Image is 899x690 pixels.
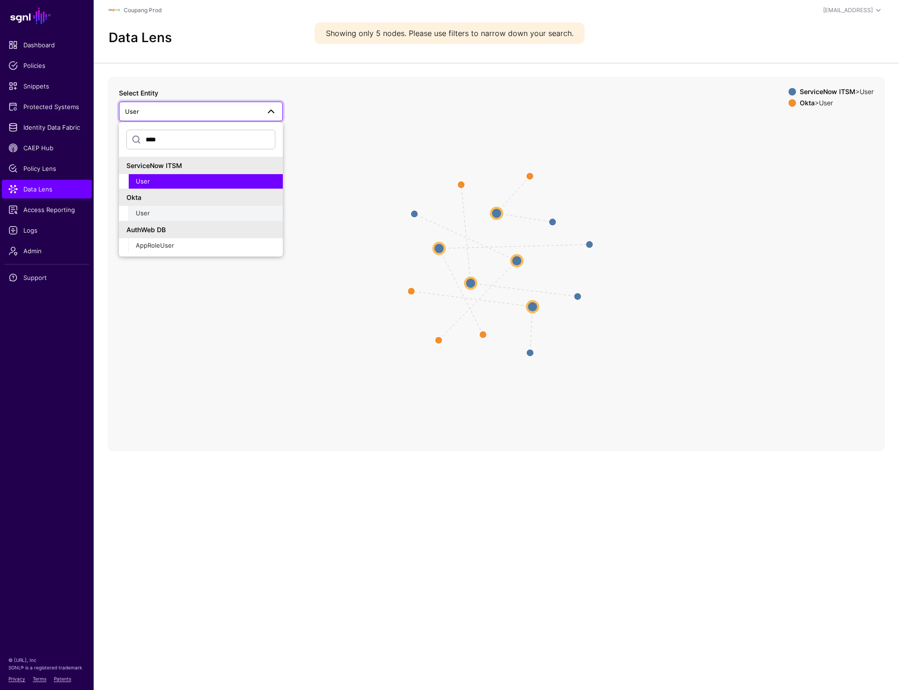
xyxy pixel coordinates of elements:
[8,226,85,235] span: Logs
[8,664,85,671] p: SGNL® is a registered trademark
[2,97,92,116] a: Protected Systems
[109,30,172,46] h2: Data Lens
[126,192,275,202] div: Okta
[800,88,855,95] strong: ServiceNow ITSM
[2,221,92,240] a: Logs
[798,88,876,95] div: > User
[8,61,85,70] span: Policies
[2,200,92,219] a: Access Reporting
[2,180,92,198] a: Data Lens
[124,7,162,14] a: Coupang Prod
[823,6,873,15] div: [EMAIL_ADDRESS]
[2,139,92,157] a: CAEP Hub
[128,238,283,253] button: AppRoleUser
[109,5,120,16] img: svg+xml;base64,PHN2ZyBpZD0iTG9nbyIgeG1sbnM9Imh0dHA6Ly93d3cudzMub3JnLzIwMDAvc3ZnIiB3aWR0aD0iMTIxLj...
[2,242,92,260] a: Admin
[8,205,85,214] span: Access Reporting
[8,164,85,173] span: Policy Lens
[8,184,85,194] span: Data Lens
[8,81,85,91] span: Snippets
[128,174,283,189] button: User
[33,676,46,682] a: Terms
[128,206,283,221] button: User
[2,36,92,54] a: Dashboard
[8,273,85,282] span: Support
[798,99,876,107] div: > User
[136,242,174,249] span: AppRoleUser
[125,108,139,115] span: User
[2,159,92,178] a: Policy Lens
[8,40,85,50] span: Dashboard
[8,123,85,132] span: Identity Data Fabric
[136,177,150,185] span: User
[126,225,275,235] div: AuthWeb DB
[315,22,585,44] div: Showing only 5 nodes. Please use filters to narrow down your search.
[2,77,92,95] a: Snippets
[8,143,85,153] span: CAEP Hub
[800,99,815,107] strong: Okta
[126,161,275,170] div: ServiceNow ITSM
[8,676,25,682] a: Privacy
[8,102,85,111] span: Protected Systems
[2,118,92,137] a: Identity Data Fabric
[136,209,150,217] span: User
[6,6,88,26] a: SGNL
[2,56,92,75] a: Policies
[119,88,158,98] label: Select Entity
[8,246,85,256] span: Admin
[8,656,85,664] p: © [URL], Inc
[54,676,71,682] a: Patents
